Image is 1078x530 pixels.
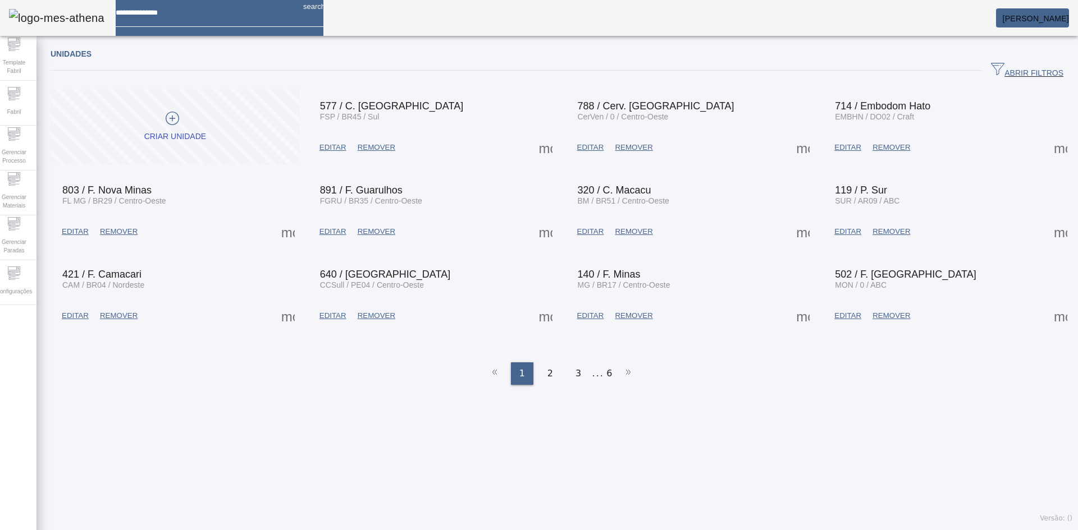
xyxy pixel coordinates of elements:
[314,222,352,242] button: EDITAR
[578,269,641,280] span: 140 / F. Minas
[577,142,604,153] span: EDITAR
[572,222,610,242] button: EDITAR
[536,306,556,326] button: Mais
[319,310,346,321] span: EDITAR
[94,306,143,326] button: REMOVER
[536,222,556,242] button: Mais
[320,100,463,112] span: 577 / C. [GEOGRAPHIC_DATA]
[615,310,652,321] span: REMOVER
[100,310,138,321] span: REMOVER
[319,226,346,237] span: EDITAR
[358,226,395,237] span: REMOVER
[358,142,395,153] span: REMOVER
[62,310,89,321] span: EDITAR
[278,222,298,242] button: Mais
[320,269,450,280] span: 640 / [GEOGRAPHIC_DATA]
[578,100,734,112] span: 788 / Cerv. [GEOGRAPHIC_DATA]
[577,310,604,321] span: EDITAR
[572,137,610,158] button: EDITAR
[609,137,658,158] button: REMOVER
[592,362,604,385] li: ...
[578,185,651,196] span: 320 / C. Macacu
[793,137,813,158] button: Mais
[3,104,24,119] span: Fabril
[1050,137,1071,158] button: Mais
[609,306,658,326] button: REMOVER
[867,306,916,326] button: REMOVER
[320,112,380,121] span: FSP / BR45 / Sul
[835,112,914,121] span: EMBHN / DO02 / Craft
[873,142,910,153] span: REMOVER
[51,89,300,165] button: Criar unidade
[319,142,346,153] span: EDITAR
[615,226,652,237] span: REMOVER
[62,280,144,289] span: CAM / BR04 / Nordeste
[835,196,899,205] span: SUR / AR09 / ABC
[352,137,401,158] button: REMOVER
[94,222,143,242] button: REMOVER
[834,226,861,237] span: EDITAR
[982,61,1072,81] button: ABRIR FILTROS
[144,131,206,142] div: Criar unidade
[100,226,138,237] span: REMOVER
[62,269,141,280] span: 421 / F. Camacari
[51,49,92,58] span: Unidades
[547,367,553,380] span: 2
[62,226,89,237] span: EDITAR
[793,306,813,326] button: Mais
[1040,514,1072,522] span: Versão: ()
[1003,14,1069,23] span: [PERSON_NAME]
[578,196,669,205] span: BM / BR51 / Centro-Oeste
[352,306,401,326] button: REMOVER
[352,222,401,242] button: REMOVER
[867,222,916,242] button: REMOVER
[829,306,867,326] button: EDITAR
[991,62,1063,79] span: ABRIR FILTROS
[1050,306,1071,326] button: Mais
[578,280,670,289] span: MG / BR17 / Centro-Oeste
[615,142,652,153] span: REMOVER
[56,306,94,326] button: EDITAR
[572,306,610,326] button: EDITAR
[314,306,352,326] button: EDITAR
[320,185,403,196] span: 891 / F. Guarulhos
[873,226,910,237] span: REMOVER
[867,137,916,158] button: REMOVER
[609,222,658,242] button: REMOVER
[575,367,581,380] span: 3
[320,280,424,289] span: CCSull / PE04 / Centro-Oeste
[578,112,669,121] span: CerVen / 0 / Centro-Oeste
[278,306,298,326] button: Mais
[835,100,930,112] span: 714 / Embodom Hato
[873,310,910,321] span: REMOVER
[320,196,422,205] span: FGRU / BR35 / Centro-Oeste
[834,310,861,321] span: EDITAR
[62,196,166,205] span: FL MG / BR29 / Centro-Oeste
[62,185,152,196] span: 803 / F. Nova Minas
[606,362,612,385] li: 6
[835,269,976,280] span: 502 / F. [GEOGRAPHIC_DATA]
[834,142,861,153] span: EDITAR
[9,9,104,27] img: logo-mes-athena
[536,137,556,158] button: Mais
[358,310,395,321] span: REMOVER
[314,137,352,158] button: EDITAR
[793,222,813,242] button: Mais
[835,185,887,196] span: 119 / P. Sur
[829,222,867,242] button: EDITAR
[1050,222,1071,242] button: Mais
[835,280,887,289] span: MON / 0 / ABC
[56,222,94,242] button: EDITAR
[829,137,867,158] button: EDITAR
[577,226,604,237] span: EDITAR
